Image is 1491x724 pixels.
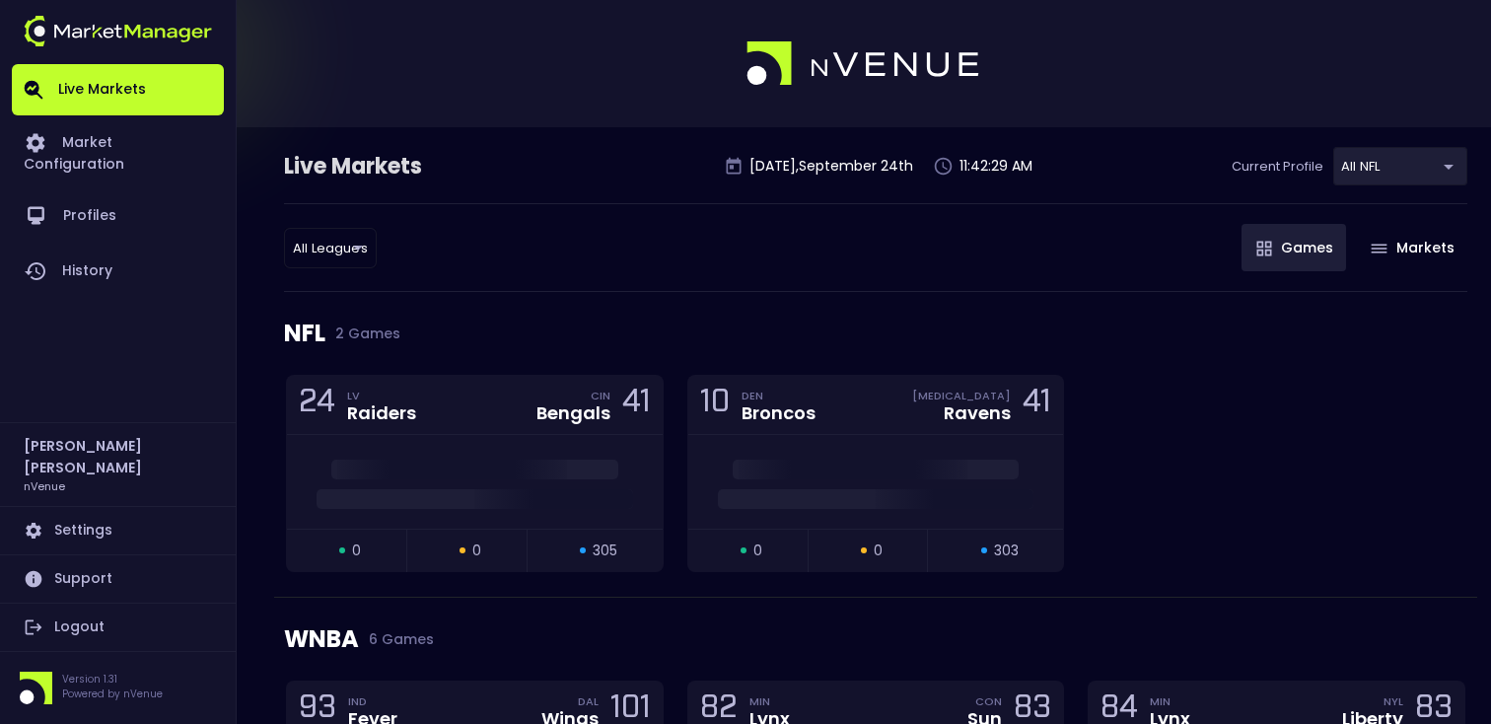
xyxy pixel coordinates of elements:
[12,604,224,651] a: Logout
[12,672,224,704] div: Version 1.31Powered by nVenue
[348,693,397,709] div: IND
[593,541,617,561] span: 305
[347,404,416,422] div: Raiders
[975,693,1002,709] div: CON
[994,541,1019,561] span: 303
[62,672,163,687] p: Version 1.31
[1256,241,1272,256] img: gameIcon
[536,404,610,422] div: Bengals
[284,228,377,268] div: All NFL
[12,555,224,603] a: Support
[578,693,599,709] div: DAL
[12,188,224,244] a: Profiles
[12,244,224,299] a: History
[284,292,1467,375] div: NFL
[700,387,730,423] div: 10
[12,115,224,188] a: Market Configuration
[284,151,525,182] div: Live Markets
[325,326,400,341] span: 2 Games
[62,687,163,701] p: Powered by nVenue
[24,435,212,478] h2: [PERSON_NAME] [PERSON_NAME]
[472,541,481,561] span: 0
[944,404,1011,422] div: Ravens
[874,541,883,561] span: 0
[347,388,416,403] div: LV
[1150,693,1190,709] div: MIN
[12,64,224,115] a: Live Markets
[591,388,610,403] div: CIN
[1023,387,1051,423] div: 41
[959,156,1032,177] p: 11:42:29 AM
[359,631,434,647] span: 6 Games
[622,387,651,423] div: 41
[24,16,212,46] img: logo
[1356,224,1467,271] button: Markets
[749,693,790,709] div: MIN
[299,387,335,423] div: 24
[284,598,1467,681] div: WNBA
[1242,224,1346,271] button: Games
[753,541,762,561] span: 0
[352,541,361,561] span: 0
[1371,244,1387,253] img: gameIcon
[24,478,65,493] h3: nVenue
[1384,693,1403,709] div: NYL
[1232,157,1323,177] p: Current Profile
[749,156,913,177] p: [DATE] , September 24 th
[912,388,1011,403] div: [MEDICAL_DATA]
[742,404,816,422] div: Broncos
[1333,147,1467,185] div: All NFL
[742,388,816,403] div: DEN
[746,41,981,87] img: logo
[12,507,224,554] a: Settings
